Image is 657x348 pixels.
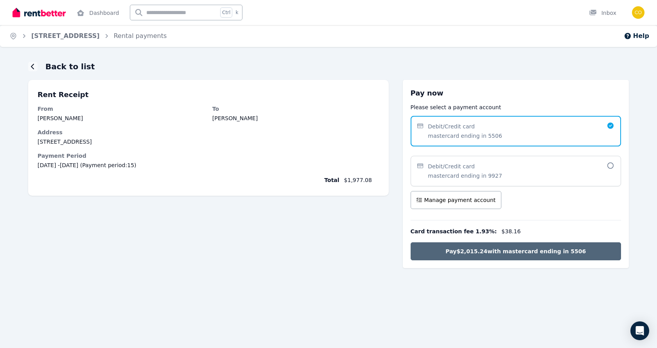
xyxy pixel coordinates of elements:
[411,191,502,209] button: Manage payment account
[220,7,232,18] span: Ctrl
[31,32,100,40] a: [STREET_ADDRESS]
[411,103,621,111] p: Please select a payment account
[235,9,238,16] span: k
[38,128,379,136] dt: Address
[212,114,379,122] dd: [PERSON_NAME]
[38,114,205,122] dd: [PERSON_NAME]
[428,123,475,130] span: Debit/Credit card
[38,161,379,169] span: [DATE] - [DATE] (Payment period: 15 )
[344,176,379,184] span: $1,977.08
[428,162,475,170] span: Debit/Credit card
[411,88,621,99] h3: Pay now
[38,105,205,113] dt: From
[38,138,379,146] dd: [STREET_ADDRESS]
[114,32,167,40] a: Rental payments
[45,61,95,72] h1: Back to list
[445,247,586,255] span: Pay $2,015.24 with mastercard ending in 5506
[38,176,339,184] span: Total
[624,31,649,41] button: Help
[632,6,644,19] img: Niamh Cooke
[411,227,497,235] span: Card transaction fee 1.93% :
[38,152,379,160] dt: Payment Period
[428,132,502,140] span: mastercard ending in 5506
[38,89,379,100] p: Rent Receipt
[411,242,621,260] button: Pay$2,015.24with mastercard ending in 5506
[212,105,379,113] dt: To
[630,321,649,340] div: Open Intercom Messenger
[428,172,502,180] span: mastercard ending in 9927
[501,227,521,235] span: $38.16
[13,7,66,18] img: RentBetter
[589,9,616,17] div: Inbox
[424,196,496,204] span: Manage payment account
